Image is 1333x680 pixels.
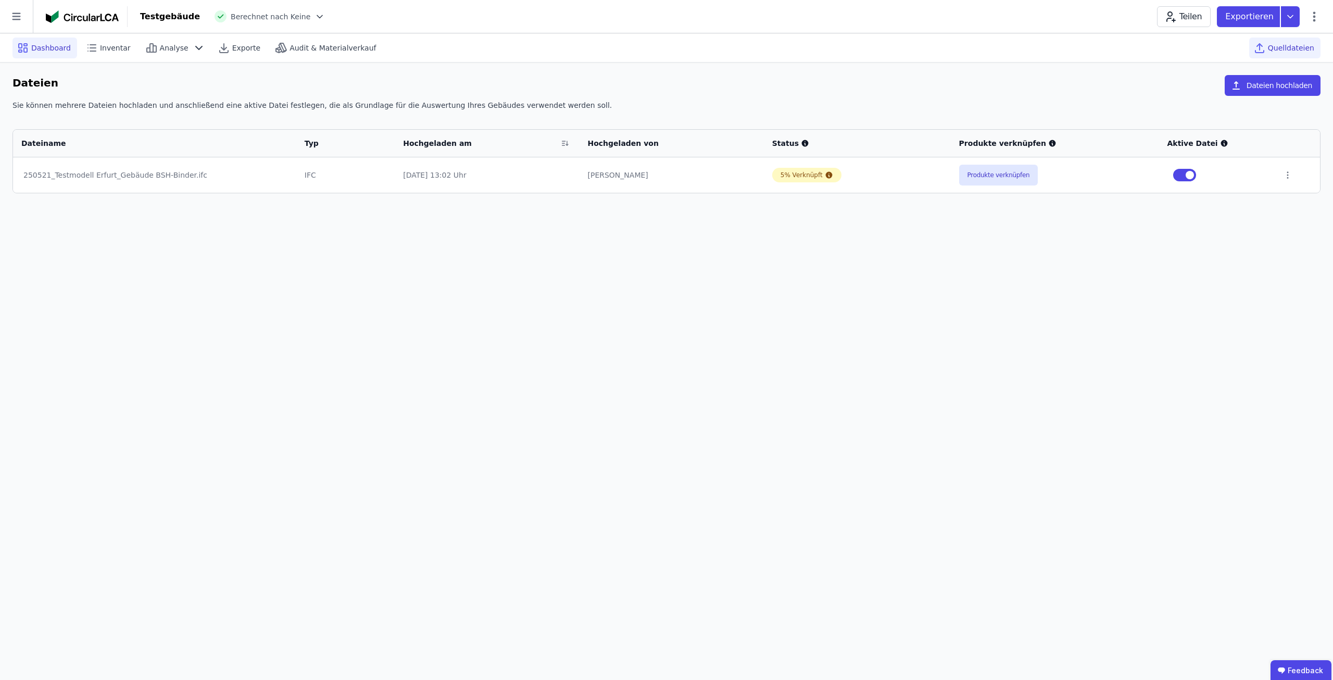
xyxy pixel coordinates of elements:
button: Dateien hochladen [1225,75,1321,96]
button: Teilen [1157,6,1211,27]
div: 5% Verknüpft [781,171,823,179]
div: Aktive Datei [1167,138,1266,149]
div: [DATE] 13:02 Uhr [403,170,571,180]
div: Hochgeladen am [403,138,557,149]
div: Status [772,138,942,149]
span: Inventar [100,43,131,53]
span: Audit & Materialverkauf [290,43,376,53]
span: Berechnet nach Keine [231,11,310,22]
p: Exportieren [1225,10,1276,23]
h6: Dateien [12,75,58,92]
span: Quelldateien [1268,43,1314,53]
button: Produkte verknüpfen [959,165,1038,186]
div: [PERSON_NAME] [587,170,755,180]
div: Produkte verknüpfen [959,138,1151,149]
div: 250521_Testmodell Erfurt_Gebäude BSH-Binder.ifc [23,170,286,180]
span: Dashboard [31,43,71,53]
div: Testgebäude [140,10,200,23]
div: IFC [305,170,386,180]
span: Analyse [160,43,188,53]
span: Exporte [232,43,260,53]
div: Dateiname [21,138,274,149]
div: Sie können mehrere Dateien hochladen und anschließend eine aktive Datei festlegen, die als Grundl... [12,100,1321,119]
div: Typ [305,138,374,149]
img: Concular [46,10,119,23]
div: Hochgeladen von [587,138,741,149]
